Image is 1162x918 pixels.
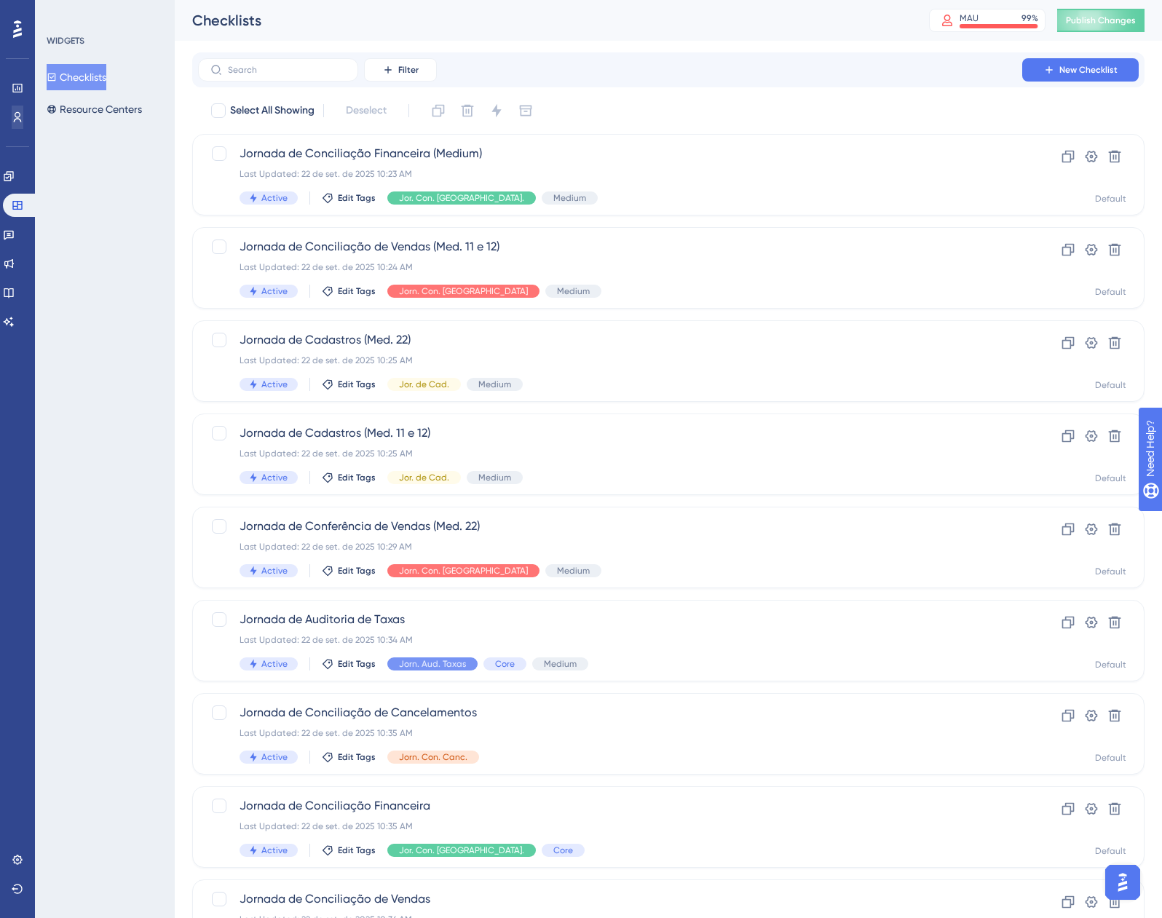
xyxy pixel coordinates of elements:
span: Active [261,192,288,204]
button: Edit Tags [322,472,376,483]
span: Jor. Con. [GEOGRAPHIC_DATA]. [399,192,524,204]
div: Last Updated: 22 de set. de 2025 10:25 AM [240,355,981,366]
span: Medium [478,472,511,483]
div: Default [1095,472,1126,484]
div: WIDGETS [47,35,84,47]
span: New Checklist [1059,64,1118,76]
button: Edit Tags [322,192,376,204]
button: Filter [364,58,437,82]
span: Edit Tags [338,658,376,670]
div: Checklists [192,10,893,31]
div: MAU [960,12,979,24]
button: Resource Centers [47,96,142,122]
button: Deselect [333,98,400,124]
span: Medium [478,379,511,390]
span: Jorn. Con. [GEOGRAPHIC_DATA] [399,565,528,577]
div: Last Updated: 22 de set. de 2025 10:25 AM [240,448,981,459]
span: Active [261,565,288,577]
span: Select All Showing [230,102,315,119]
div: Last Updated: 22 de set. de 2025 10:24 AM [240,261,981,273]
div: Last Updated: 22 de set. de 2025 10:35 AM [240,820,981,832]
span: Need Help? [34,4,91,21]
span: Jor. de Cad. [399,379,449,390]
span: Edit Tags [338,565,376,577]
span: Jorn. Aud. Taxas [399,658,466,670]
span: Jornada de Conciliação Financeira (Medium) [240,145,981,162]
div: Default [1095,752,1126,764]
div: Default [1095,193,1126,205]
div: Default [1095,845,1126,857]
div: Default [1095,286,1126,298]
span: Core [553,844,573,856]
button: Edit Tags [322,658,376,670]
button: New Checklist [1022,58,1139,82]
button: Edit Tags [322,844,376,856]
div: 99 % [1021,12,1038,24]
span: Jornada de Cadastros (Med. 11 e 12) [240,424,981,442]
span: Edit Tags [338,285,376,297]
span: Edit Tags [338,844,376,856]
button: Edit Tags [322,379,376,390]
span: Jornada de Conferência de Vendas (Med. 22) [240,518,981,535]
button: Edit Tags [322,751,376,763]
span: Edit Tags [338,379,376,390]
div: Default [1095,379,1126,391]
span: Active [261,472,288,483]
span: Active [261,285,288,297]
span: Active [261,751,288,763]
span: Core [495,658,515,670]
span: Jorn. Con. Canc. [399,751,467,763]
button: Publish Changes [1057,9,1145,32]
span: Publish Changes [1066,15,1136,26]
span: Active [261,844,288,856]
span: Edit Tags [338,751,376,763]
div: Default [1095,566,1126,577]
span: Active [261,658,288,670]
span: Jornada de Conciliação Financeira [240,797,981,815]
span: Jornada de Auditoria de Taxas [240,611,981,628]
span: Deselect [346,102,387,119]
div: Default [1095,659,1126,670]
iframe: UserGuiding AI Assistant Launcher [1101,860,1145,904]
span: Edit Tags [338,472,376,483]
span: Jorn. Con. [GEOGRAPHIC_DATA] [399,285,528,297]
div: Last Updated: 22 de set. de 2025 10:34 AM [240,634,981,646]
span: Edit Tags [338,192,376,204]
span: Medium [557,565,590,577]
span: Jor. de Cad. [399,472,449,483]
span: Medium [553,192,586,204]
span: Medium [557,285,590,297]
span: Jornada de Conciliação de Vendas [240,890,981,908]
button: Edit Tags [322,565,376,577]
span: Jor. Con. [GEOGRAPHIC_DATA]. [399,844,524,856]
input: Search [228,65,346,75]
div: Last Updated: 22 de set. de 2025 10:29 AM [240,541,981,553]
div: Last Updated: 22 de set. de 2025 10:35 AM [240,727,981,739]
span: Jornada de Conciliação de Cancelamentos [240,704,981,721]
button: Edit Tags [322,285,376,297]
span: Jornada de Cadastros (Med. 22) [240,331,981,349]
span: Medium [544,658,577,670]
button: Checklists [47,64,106,90]
span: Jornada de Conciliação de Vendas (Med. 11 e 12) [240,238,981,256]
span: Active [261,379,288,390]
span: Filter [398,64,419,76]
div: Last Updated: 22 de set. de 2025 10:23 AM [240,168,981,180]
